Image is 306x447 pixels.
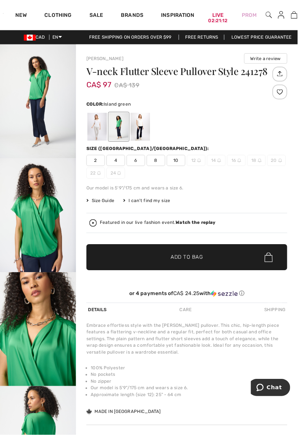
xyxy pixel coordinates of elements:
[89,69,278,78] h1: V-neck Flutter Sleeve Pullover Style 241278
[151,159,170,171] span: 8
[89,172,108,184] span: 22
[176,261,208,269] span: Add to Bag
[24,36,49,41] span: CAD
[232,36,306,41] a: Lowest Price Guarantee
[299,11,306,20] a: 10
[86,36,183,41] a: Free shipping on orders over $99
[178,299,205,305] span: CA$ 24.25
[89,75,115,91] span: CA$ 97
[89,312,112,325] div: Details
[103,227,221,232] div: Featured in our live fashion event.
[280,11,298,20] a: Sign In
[109,159,129,171] span: 4
[214,18,234,25] div: 02:21:12
[93,382,295,388] li: No pockets
[213,159,232,171] span: 14
[249,11,264,20] a: Prom
[92,12,106,20] a: Sale
[93,388,295,395] li: No zipper
[273,11,280,20] img: search the website
[89,159,108,171] span: 2
[90,116,110,145] div: Vanilla 30
[92,225,99,233] img: Watch the replay
[203,163,207,167] img: ring-m.svg
[183,312,199,325] div: Care
[134,116,154,145] div: Vanilla
[171,159,190,171] span: 10
[100,176,104,180] img: ring-m.svg
[89,203,117,210] span: Size Guide
[124,12,147,20] a: Brands
[281,69,294,82] img: Share
[89,190,295,197] div: Our model is 5'9"/175 cm and wears a size 6.
[270,312,295,325] div: Shipping
[107,104,135,110] span: Island green
[118,82,143,93] span: CA$ 139
[89,57,127,63] a: [PERSON_NAME]
[299,11,306,20] img: My Bag
[89,331,295,365] div: Embrace effortless style with the [PERSON_NAME] pullover. This chic, hip-length piece features a ...
[286,163,290,167] img: ring-m.svg
[265,163,269,167] img: ring-m.svg
[54,36,63,41] span: EN
[89,149,216,156] div: Size ([GEOGRAPHIC_DATA]/[GEOGRAPHIC_DATA]):
[286,11,292,20] img: My Info
[233,159,252,171] span: 16
[184,36,231,41] a: Free Returns
[120,176,124,180] img: ring-m.svg
[218,11,230,20] a: Live02:21:12
[166,12,200,20] span: Inspiration
[89,104,107,110] span: Color:
[89,299,295,305] div: or 4 payments of with
[258,390,298,409] iframe: Opens a widget where you can chat to one of our agents
[217,299,244,305] img: Sezzle
[24,36,37,42] img: Canadian Dollar
[93,375,295,382] li: 100% Polyester
[254,159,273,171] span: 18
[251,55,295,65] button: Write a review
[181,226,222,232] strong: Watch the replay
[89,420,166,427] div: Made in [GEOGRAPHIC_DATA]
[93,395,295,402] li: Our model is 5'9"/175 cm and wears a size 6.
[89,251,295,278] button: Add to Bag
[223,163,227,167] img: ring-m.svg
[89,299,295,308] div: or 4 payments ofCA$ 24.25withSezzle Click to learn more about Sezzle
[93,402,295,409] li: Approximate length (size 12): 25" - 64 cm
[272,259,280,269] img: Bag.svg
[275,159,294,171] span: 20
[192,159,211,171] span: 12
[130,159,149,171] span: 6
[244,163,248,167] img: ring-m.svg
[46,12,73,20] a: Clothing
[16,12,28,20] a: New
[112,116,132,145] div: Island green
[109,172,129,184] span: 24
[127,203,175,210] div: I can't find my size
